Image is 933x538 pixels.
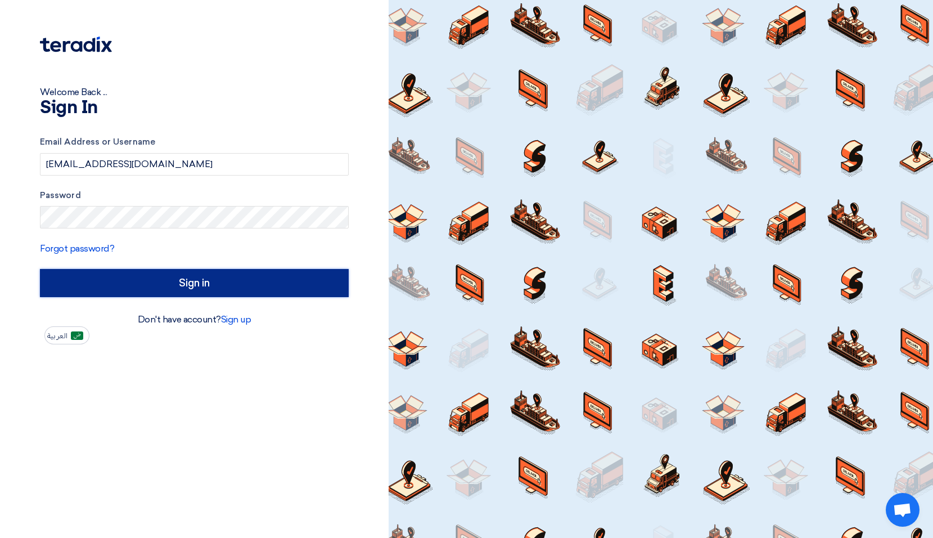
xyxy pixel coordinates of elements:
div: Don't have account? [40,313,349,326]
span: العربية [47,332,67,340]
a: Forgot password? [40,243,114,254]
div: Open chat [886,493,920,527]
label: Password [40,189,349,202]
a: Sign up [221,314,251,325]
input: Enter your business email or username [40,153,349,176]
label: Email Address or Username [40,136,349,149]
img: Teradix logo [40,37,112,52]
input: Sign in [40,269,349,297]
div: Welcome Back ... [40,86,349,99]
button: العربية [44,326,89,344]
h1: Sign In [40,99,349,117]
img: ar-AR.png [71,331,83,340]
